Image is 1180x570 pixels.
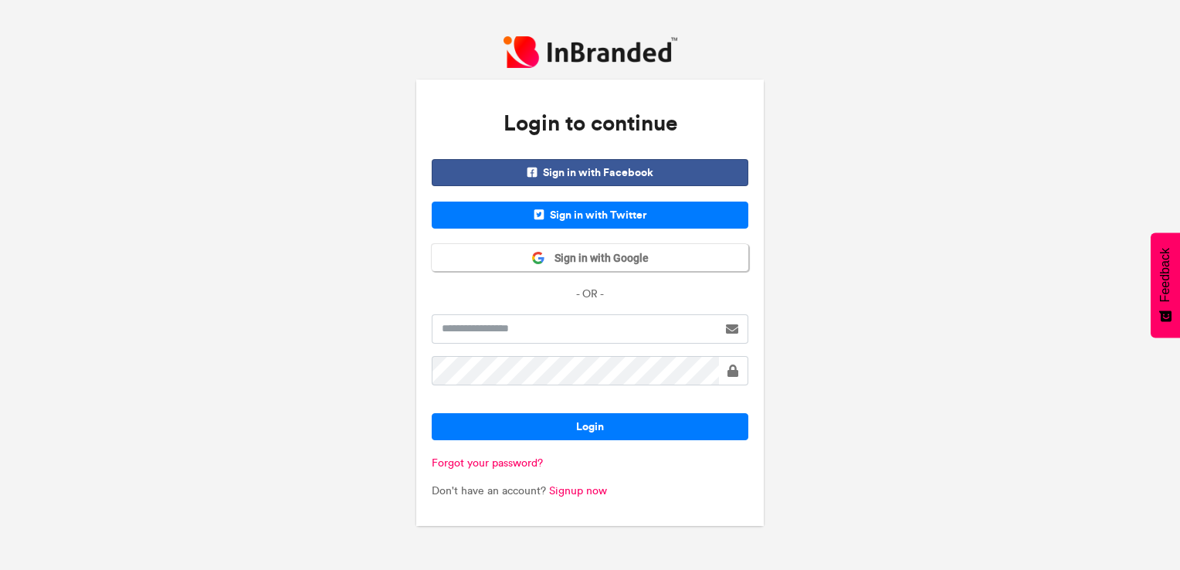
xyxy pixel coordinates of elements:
span: Sign in with Twitter [432,202,748,229]
a: Forgot your password? [432,456,543,470]
p: - OR - [432,287,748,302]
img: InBranded Logo [504,36,677,68]
span: Sign in with Facebook [432,159,748,186]
a: Signup now [549,484,607,497]
span: Sign in with Google [545,251,649,266]
h3: Login to continue [432,95,748,152]
span: Feedback [1158,248,1172,302]
button: Login [432,413,748,440]
p: Don't have an account? [432,483,748,499]
button: Feedback - Show survey [1151,232,1180,338]
button: Sign in with Google [432,244,748,271]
